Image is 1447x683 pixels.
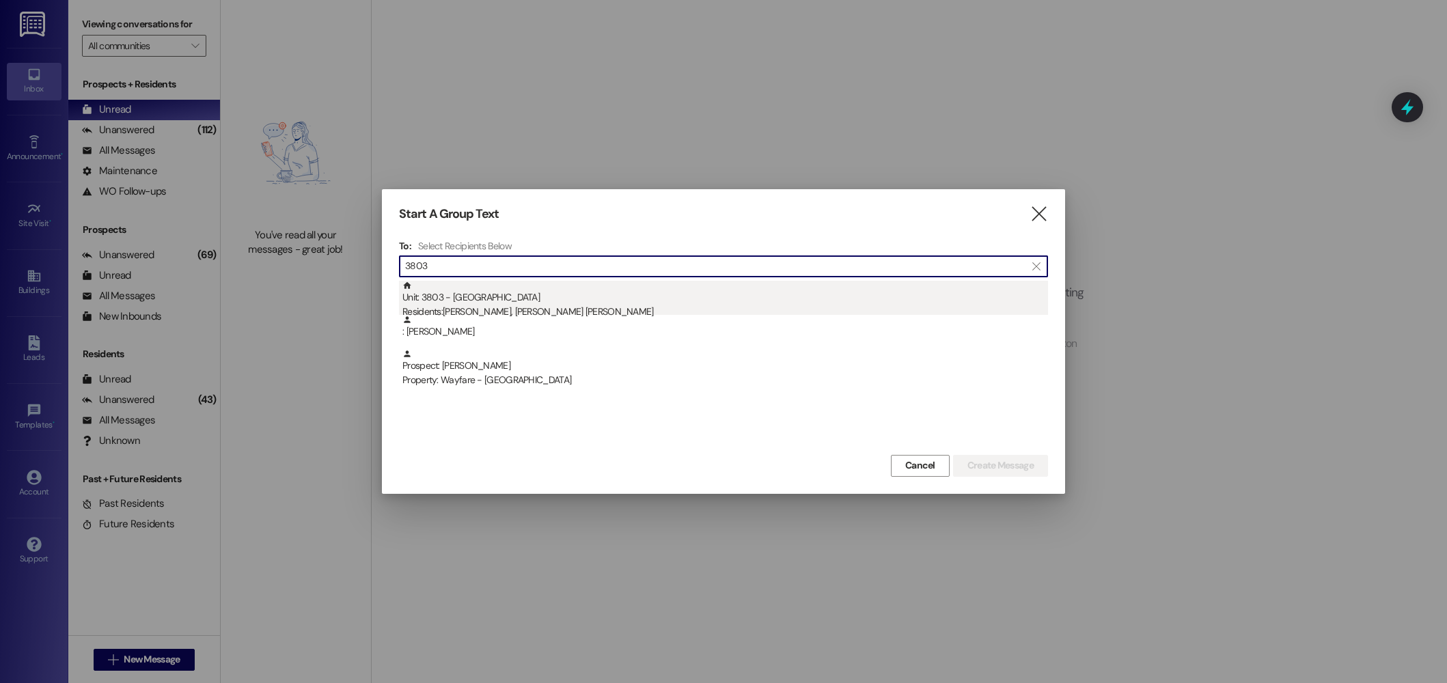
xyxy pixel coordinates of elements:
div: Unit: 3803 - [GEOGRAPHIC_DATA] [402,281,1048,320]
button: Clear text [1025,256,1047,277]
div: Residents: [PERSON_NAME], [PERSON_NAME] [PERSON_NAME] [402,305,1048,319]
h3: To: [399,240,411,252]
button: Cancel [891,455,950,477]
span: Create Message [967,458,1034,473]
div: : [PERSON_NAME] [402,315,1048,339]
span: Cancel [905,458,935,473]
h3: Start A Group Text [399,206,499,222]
i:  [1030,207,1048,221]
div: Property: Wayfare - [GEOGRAPHIC_DATA] [402,373,1048,387]
input: Search for any contact or apartment [405,257,1025,276]
div: Unit: 3803 - [GEOGRAPHIC_DATA]Residents:[PERSON_NAME], [PERSON_NAME] [PERSON_NAME] [399,281,1048,315]
h4: Select Recipients Below [418,240,512,252]
i:  [1032,261,1040,272]
button: Create Message [953,455,1048,477]
div: Prospect: [PERSON_NAME] [402,349,1048,388]
div: : [PERSON_NAME] [399,315,1048,349]
div: Prospect: [PERSON_NAME]Property: Wayfare - [GEOGRAPHIC_DATA] [399,349,1048,383]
